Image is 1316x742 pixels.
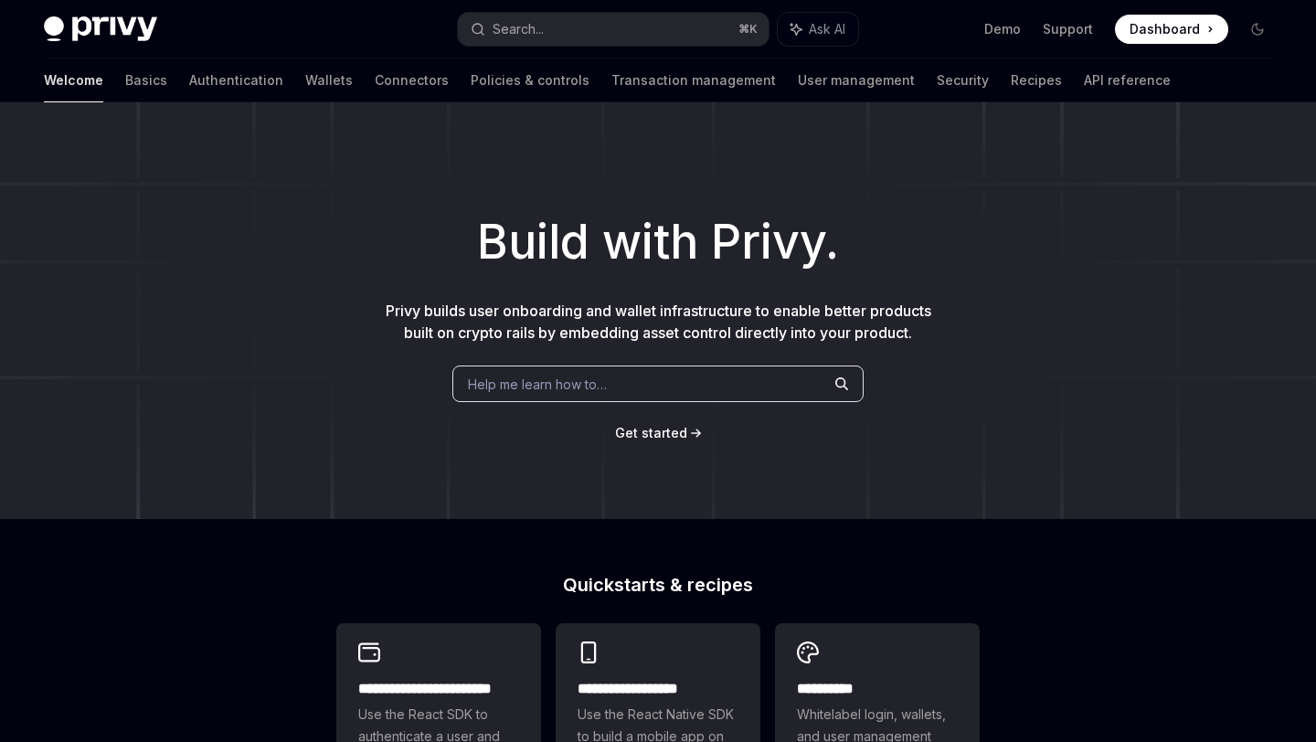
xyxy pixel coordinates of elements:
span: Get started [615,425,687,440]
a: User management [798,58,915,102]
a: Get started [615,424,687,442]
img: dark logo [44,16,157,42]
span: Privy builds user onboarding and wallet infrastructure to enable better products built on crypto ... [386,302,931,342]
a: Recipes [1011,58,1062,102]
a: Authentication [189,58,283,102]
button: Ask AI [778,13,858,46]
a: Welcome [44,58,103,102]
span: ⌘ K [738,22,758,37]
span: Help me learn how to… [468,375,607,394]
a: Transaction management [611,58,776,102]
a: Dashboard [1115,15,1228,44]
button: Toggle dark mode [1243,15,1272,44]
h2: Quickstarts & recipes [336,576,980,594]
a: Basics [125,58,167,102]
button: Search...⌘K [458,13,768,46]
span: Ask AI [809,20,845,38]
a: Policies & controls [471,58,589,102]
span: Dashboard [1130,20,1200,38]
a: Wallets [305,58,353,102]
div: Search... [493,18,544,40]
a: API reference [1084,58,1171,102]
h1: Build with Privy. [29,207,1287,278]
a: Security [937,58,989,102]
a: Support [1043,20,1093,38]
a: Connectors [375,58,449,102]
a: Demo [984,20,1021,38]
